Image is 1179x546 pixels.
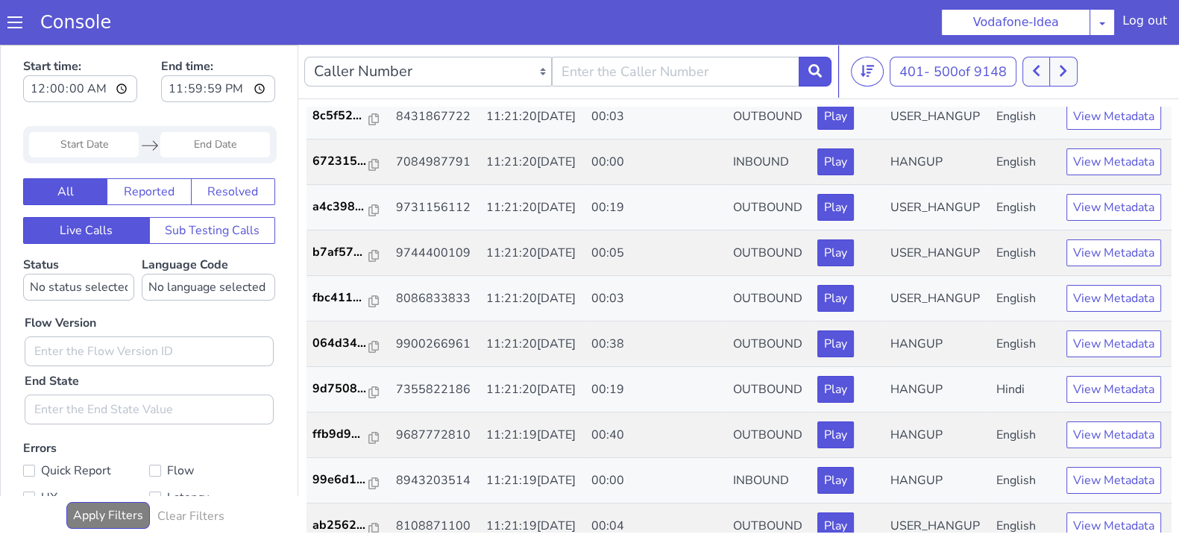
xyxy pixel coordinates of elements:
a: fbc411... [312,244,384,262]
a: 99e6d1... [312,426,384,444]
td: OUTBOUND [727,277,812,322]
label: Flow [149,415,275,436]
td: English [990,140,1060,186]
td: 00:03 [585,49,727,95]
td: 00:00 [585,413,727,459]
td: 00:38 [585,277,727,322]
td: 11:21:20[DATE] [480,277,586,322]
button: Play [817,195,854,222]
button: 401- 500of 9148 [890,12,1016,42]
td: 00:03 [585,231,727,277]
button: View Metadata [1066,468,1161,495]
button: Play [817,377,854,404]
p: 672315... [312,107,369,125]
a: ab2562... [312,471,384,489]
button: Vodafone-Idea [941,9,1090,36]
label: UX [23,442,149,463]
td: HANGUP [884,413,990,459]
td: 00:19 [585,140,727,186]
p: ffb9d9... [312,380,369,398]
button: Play [817,240,854,267]
button: Play [817,286,854,313]
button: Live Calls [23,172,150,199]
td: English [990,95,1060,140]
a: a4c398... [312,153,384,171]
td: 00:04 [585,459,727,504]
td: OUTBOUND [727,322,812,368]
label: Latency [149,442,275,463]
input: Enter the End State Value [25,350,274,380]
td: USER_HANGUP [884,49,990,95]
td: 7084987791 [390,95,480,140]
input: End Date [160,87,270,113]
td: OUTBOUND [727,368,812,413]
td: 11:21:19[DATE] [480,459,586,504]
td: 9744400109 [390,186,480,231]
button: Apply Filters [66,457,150,484]
button: View Metadata [1066,58,1161,85]
a: b7af57... [312,198,384,216]
input: Start Date [29,87,139,113]
button: Play [817,331,854,358]
p: 9d7508... [312,335,369,353]
button: View Metadata [1066,149,1161,176]
td: 7355822186 [390,322,480,368]
td: INBOUND [727,95,812,140]
button: Play [817,422,854,449]
button: View Metadata [1066,104,1161,131]
p: a4c398... [312,153,369,171]
button: Play [817,104,854,131]
td: 00:05 [585,186,727,231]
p: 8c5f52... [312,62,369,80]
td: 9731156112 [390,140,480,186]
button: Play [817,58,854,85]
button: View Metadata [1066,422,1161,449]
td: 11:21:20[DATE] [480,95,586,140]
td: 00:19 [585,322,727,368]
td: 00:40 [585,368,727,413]
button: View Metadata [1066,240,1161,267]
a: 064d34... [312,289,384,307]
td: 11:21:20[DATE] [480,322,586,368]
label: Language Code [142,212,275,256]
td: HANGUP [884,277,990,322]
div: Log out [1122,12,1167,36]
td: 8086833833 [390,231,480,277]
label: Start time: [23,8,137,62]
td: 11:21:20[DATE] [480,186,586,231]
a: ffb9d9... [312,380,384,398]
button: Resolved [191,134,275,160]
h6: Clear Filters [157,465,224,479]
td: English [990,49,1060,95]
td: 00:00 [585,95,727,140]
td: HANGUP [884,95,990,140]
input: Enter the Flow Version ID [25,292,274,321]
td: OUTBOUND [727,49,812,95]
p: b7af57... [312,198,369,216]
a: Console [22,12,129,33]
td: OUTBOUND [727,231,812,277]
td: 11:21:19[DATE] [480,413,586,459]
button: Play [817,149,854,176]
td: Hindi [990,322,1060,368]
select: Status [23,229,134,256]
td: English [990,459,1060,504]
p: 99e6d1... [312,426,369,444]
td: 11:21:19[DATE] [480,368,586,413]
span: 500 of 9148 [934,18,1007,36]
td: 9687772810 [390,368,480,413]
button: View Metadata [1066,286,1161,313]
a: 9d7508... [312,335,384,353]
td: 11:21:20[DATE] [480,231,586,277]
label: Quick Report [23,415,149,436]
td: 11:21:20[DATE] [480,140,586,186]
td: HANGUP [884,368,990,413]
label: End State [25,327,79,345]
td: 9900266961 [390,277,480,322]
label: End time: [161,8,275,62]
td: OUTBOUND [727,459,812,504]
button: View Metadata [1066,195,1161,222]
td: OUTBOUND [727,140,812,186]
p: fbc411... [312,244,369,262]
td: HANGUP [884,322,990,368]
